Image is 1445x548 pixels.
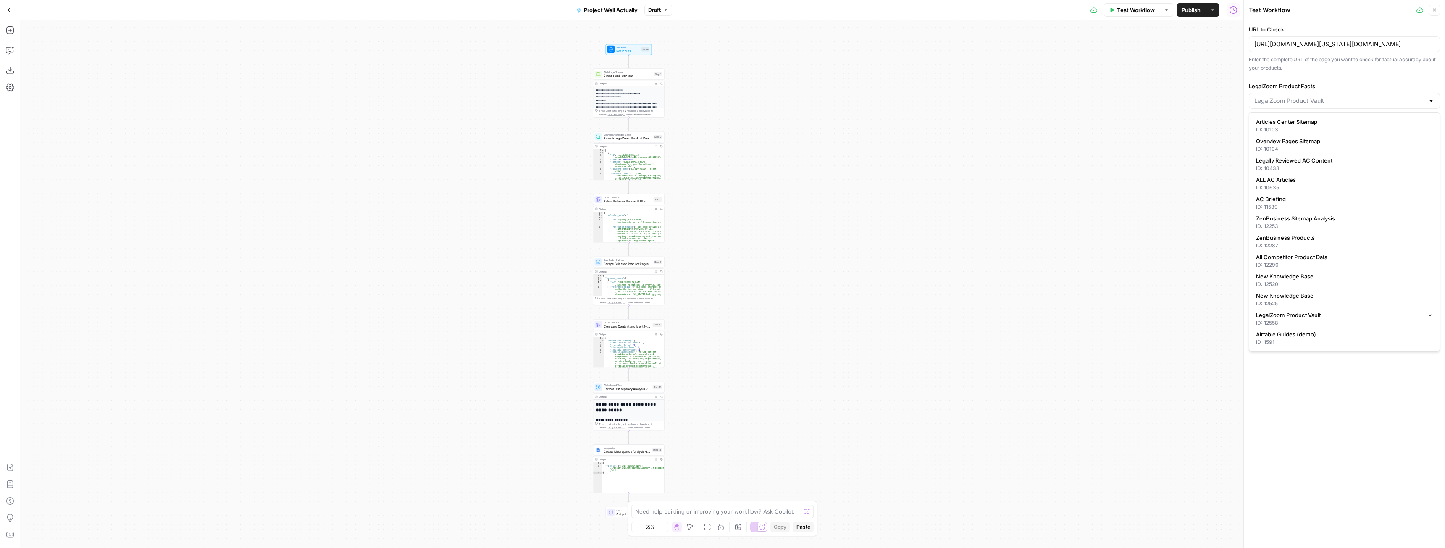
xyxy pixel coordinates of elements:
button: Copy [770,522,790,532]
div: 5 [593,286,602,304]
div: Output [599,395,652,399]
span: Workflow [616,45,639,49]
div: Step 14 [652,448,662,452]
img: Instagram%20post%20-%201%201.png [596,448,601,452]
div: ID: 12287 [1256,242,1433,249]
div: Search Knowledge BaseSearch LegalZoom Product Knowledge BaseStep 9Output[ { "id":"vsdid:6210106:r... [593,131,665,180]
span: Draft [648,6,661,14]
div: 3 [593,472,602,474]
div: ID: 12253 [1256,223,1433,230]
span: Set Inputs [616,49,639,53]
div: ID: 12525 [1256,300,1433,307]
span: Copy the output [608,113,625,116]
span: Integration [604,446,650,450]
span: Toggle code folding, rows 1 through 172 [602,149,604,151]
div: 1 [593,149,604,151]
span: LegalZoom Product Vault [1256,311,1422,319]
div: Step 9 [654,135,662,139]
div: 4 [593,219,603,225]
span: LLM · GPT-4.1 [604,196,652,199]
span: Copy the output [608,426,625,429]
span: Toggle code folding, rows 2 through 18 [602,152,604,154]
div: This output is too large & has been abbreviated for review. to view the full content. [599,422,662,430]
div: 1 [593,337,604,339]
span: Search Knowledge Base [604,133,652,137]
div: 5 [593,161,604,168]
span: Compare Content and Identify Discrepancies [604,324,651,328]
div: 1 [593,212,603,214]
div: 4 [593,281,602,286]
div: Run Code · PythonScrape Selected Product PagesStep 6Output{ "scraped_pages":[ { "url":"[URL][DOMA... [593,257,665,305]
div: ID: 10104 [1256,145,1433,153]
div: Step 1 [654,72,662,76]
span: Airtable Guides (demo) [1256,330,1429,338]
span: AC Briefing [1256,195,1429,203]
div: Step 12 [652,323,662,327]
div: 6 [593,168,604,172]
span: ALL AC Articles [1256,176,1429,184]
div: 3 [593,217,603,219]
div: 4 [593,158,604,160]
div: ID: 12290 [1256,261,1433,269]
span: Toggle code folding, rows 3 through 7 [599,279,602,281]
div: WorkflowSet InputsInputs [593,44,665,55]
span: Run Code · Python [604,258,652,262]
span: Scrape Selected Product Pages [604,261,652,266]
button: Paste [793,522,814,532]
span: Write Liquid Text [604,383,651,387]
p: Enter the complete URL of the page you want to check for factual accuracy about your products. [1249,55,1440,72]
div: 2 [593,339,604,341]
span: New Knowledge Base [1256,272,1429,281]
span: Web Page Scrape [604,70,652,74]
div: This output is too large & has been abbreviated for review. to view the full content. [599,109,662,117]
button: Draft [644,5,672,16]
div: 5 [593,225,603,244]
span: Publish [1182,6,1201,14]
div: 2 [593,152,604,154]
span: Legally Reviewed AC Content [1256,156,1429,165]
div: Inputs [641,47,649,52]
div: 4 [593,344,604,346]
span: Search LegalZoom Product Knowledge Base [604,136,652,141]
div: LLM · GPT-4.1Compare Content and Identify DiscrepanciesStep 12Output{ "comparison_summary":{ "tot... [593,319,665,368]
span: ZenBusiness Products [1256,233,1429,242]
label: URL to Check [1249,25,1440,34]
div: 2 [593,214,603,216]
g: Edge from step_5 to step_6 [628,243,629,256]
span: Toggle code folding, rows 2 through 8 [602,339,604,341]
button: Project Well Actually [571,3,643,17]
span: Test Workflow [1117,6,1155,14]
g: Edge from step_6 to step_12 [628,305,629,319]
div: 2 [593,277,602,279]
span: End [616,509,648,512]
div: ID: 12520 [1256,281,1433,288]
span: Output [616,512,648,517]
g: Edge from step_12 to step_13 [628,368,629,381]
span: Toggle code folding, rows 1 through 29 [600,212,603,214]
div: Output [599,270,652,273]
button: Test Workflow [1104,3,1160,17]
g: Edge from step_9 to step_5 [628,180,629,194]
span: Articles Center Sitemap [1256,118,1429,126]
span: Overview Pages Sitemap [1256,137,1429,145]
div: LLM · GPT-4.1Select Relevant Product URLsStep 5Output{ "selected_urls":[ { "url":"[URL][DOMAIN_NA... [593,194,665,243]
div: ID: 1591 [1256,338,1433,346]
span: ZenBusiness Sitemap Analysis [1256,214,1429,223]
label: LegalZoom Product Facts [1249,82,1440,90]
input: https://example.com/product-review [1254,40,1434,48]
span: Toggle code folding, rows 2 through 19 [600,214,603,216]
g: Edge from start to step_1 [628,55,629,68]
div: Step 5 [654,197,662,202]
span: Copy [774,523,786,531]
div: This output is too large & has been abbreviated for review. to view the full content. [599,297,662,304]
span: Toggle code folding, rows 1 through 153 [602,337,604,339]
div: Output [599,207,652,211]
span: Toggle code folding, rows 1 through 3 [599,462,602,464]
div: 2 [593,464,602,471]
span: Toggle code folding, rows 1 through 9 [599,275,602,277]
button: Publish [1177,3,1206,17]
span: Create Discrepancy Analysis Google Doc [604,449,650,454]
span: 55% [645,524,654,530]
div: ID: 11539 [1256,203,1433,211]
span: New Knowledge Base [1256,291,1429,300]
